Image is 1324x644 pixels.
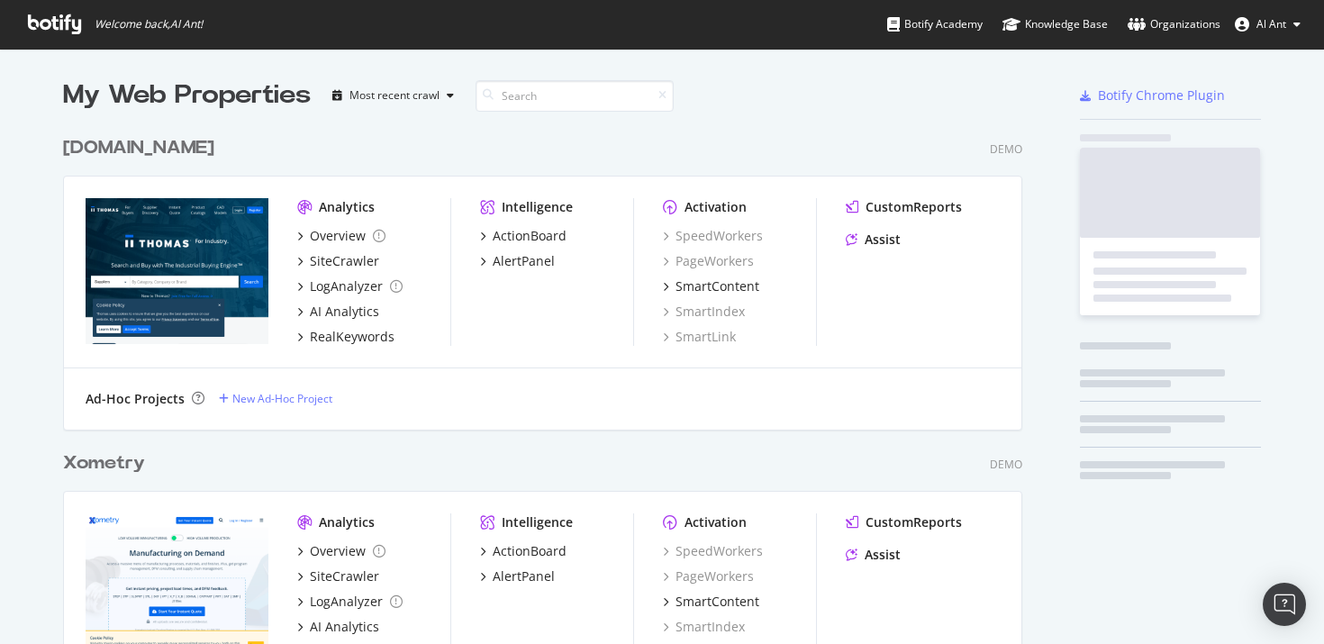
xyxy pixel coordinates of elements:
[663,618,745,636] a: SmartIndex
[476,80,674,112] input: Search
[297,618,379,636] a: AI Analytics
[297,252,379,270] a: SiteCrawler
[866,198,962,216] div: CustomReports
[480,227,567,245] a: ActionBoard
[663,567,754,585] a: PageWorkers
[846,231,901,249] a: Assist
[1220,10,1315,39] button: Al Ant
[297,567,379,585] a: SiteCrawler
[63,450,145,476] div: Xometry
[846,546,901,564] a: Assist
[1002,15,1108,33] div: Knowledge Base
[63,77,311,113] div: My Web Properties
[663,277,759,295] a: SmartContent
[502,513,573,531] div: Intelligence
[219,391,332,406] a: New Ad-Hoc Project
[663,593,759,611] a: SmartContent
[63,135,222,161] a: [DOMAIN_NAME]
[865,546,901,564] div: Assist
[685,513,747,531] div: Activation
[86,198,268,344] img: thomasnet.com
[663,542,763,560] a: SpeedWorkers
[310,542,366,560] div: Overview
[866,513,962,531] div: CustomReports
[990,141,1022,157] div: Demo
[502,198,573,216] div: Intelligence
[310,303,379,321] div: AI Analytics
[310,277,383,295] div: LogAnalyzer
[349,90,440,101] div: Most recent crawl
[297,277,403,295] a: LogAnalyzer
[319,513,375,531] div: Analytics
[310,618,379,636] div: AI Analytics
[232,391,332,406] div: New Ad-Hoc Project
[663,227,763,245] a: SpeedWorkers
[310,593,383,611] div: LogAnalyzer
[493,542,567,560] div: ActionBoard
[1256,16,1286,32] span: Al Ant
[297,542,385,560] a: Overview
[310,227,366,245] div: Overview
[1263,583,1306,626] div: Open Intercom Messenger
[310,328,394,346] div: RealKeywords
[325,81,461,110] button: Most recent crawl
[480,252,555,270] a: AlertPanel
[865,231,901,249] div: Assist
[846,198,962,216] a: CustomReports
[297,593,403,611] a: LogAnalyzer
[685,198,747,216] div: Activation
[1128,15,1220,33] div: Organizations
[63,135,214,161] div: [DOMAIN_NAME]
[493,252,555,270] div: AlertPanel
[676,593,759,611] div: SmartContent
[1098,86,1225,104] div: Botify Chrome Plugin
[319,198,375,216] div: Analytics
[887,15,983,33] div: Botify Academy
[663,252,754,270] a: PageWorkers
[297,303,379,321] a: AI Analytics
[480,567,555,585] a: AlertPanel
[676,277,759,295] div: SmartContent
[846,513,962,531] a: CustomReports
[493,227,567,245] div: ActionBoard
[990,457,1022,472] div: Demo
[310,567,379,585] div: SiteCrawler
[297,227,385,245] a: Overview
[310,252,379,270] div: SiteCrawler
[297,328,394,346] a: RealKeywords
[95,17,203,32] span: Welcome back, Al Ant !
[663,303,745,321] a: SmartIndex
[493,567,555,585] div: AlertPanel
[86,390,185,408] div: Ad-Hoc Projects
[480,542,567,560] a: ActionBoard
[63,450,152,476] a: Xometry
[663,328,736,346] a: SmartLink
[1080,86,1225,104] a: Botify Chrome Plugin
